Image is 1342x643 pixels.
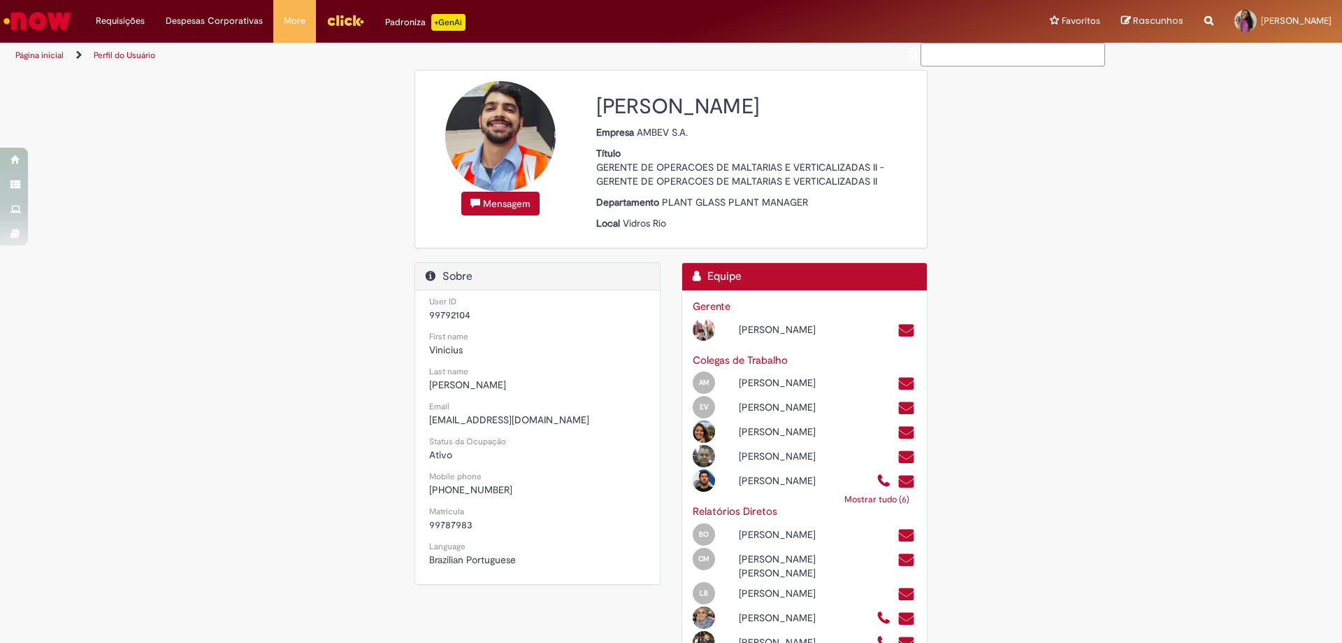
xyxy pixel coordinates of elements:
[728,400,866,414] div: [PERSON_NAME]
[15,50,64,61] a: Página inicial
[728,528,866,542] div: [PERSON_NAME]
[699,378,709,387] span: AM
[682,580,866,605] div: Open Profile: Leonardo Mota Barros
[326,10,364,31] img: click_logo_yellow_360x200.png
[385,14,466,31] div: Padroniza
[897,400,915,416] a: Enviar um e-mail para 99789074@ambev.com.br
[698,554,709,563] span: CM
[596,196,662,209] strong: Departamento
[429,471,482,482] small: Mobile phone
[699,530,709,539] span: BO
[166,14,263,28] span: Despesas Corporativas
[897,449,915,465] a: Enviar um e-mail para 99791017@ambev.com.br
[693,506,916,518] h3: Relatórios Diretos
[897,474,915,490] a: Enviar um e-mail para 99824630@ambev.com.br
[728,474,866,488] div: [PERSON_NAME]
[596,95,916,118] h2: [PERSON_NAME]
[682,316,866,341] div: Open Profile: Felipe Alves E Silva
[693,355,916,367] h3: Colegas de Trabalho
[429,366,468,377] small: Last name
[461,192,540,215] button: Mensagem
[596,217,623,229] strong: Local
[429,309,470,321] span: 99792104
[682,443,866,467] div: Open Profile: Jan Fischer
[897,611,915,627] a: Enviar um e-mail para vrlsr@ambev.com.br
[623,217,666,229] span: Vidros Rio
[876,474,891,490] a: Ligar para +55 21971888244
[429,553,516,566] span: Brazilian Portuguese
[1121,15,1183,28] a: Rascunhos
[682,605,866,629] div: Open Profile: Leonel da Silva Rodrigues
[1062,14,1100,28] span: Favoritos
[429,541,466,552] small: Language
[429,448,452,461] span: Ativo
[728,449,866,463] div: [PERSON_NAME]
[284,14,305,28] span: More
[728,376,866,390] div: [PERSON_NAME]
[728,552,866,580] div: [PERSON_NAME] [PERSON_NAME]
[693,270,916,283] h2: Equipe
[682,467,866,492] div: Open Profile: Nicolas Ariel Petruselli
[700,402,709,411] span: EV
[728,425,866,439] div: [PERSON_NAME]
[429,296,456,307] small: User ID
[429,506,464,517] small: Matricula
[682,521,866,546] div: Open Profile: Bruno Barbosa de Oliveira
[682,418,866,443] div: Open Profile: Isabela Caroline Da Silva Almeida
[682,546,866,580] div: Open Profile: Cayo Rodrigues Nunes De Morais
[429,518,472,531] span: 99787983
[429,483,512,496] span: [PHONE_NUMBER]
[429,344,463,356] span: Vinicius
[897,425,915,441] a: Enviar um e-mail para 99808438@ambev.com.br
[429,379,506,391] span: [PERSON_NAME]
[905,43,921,66] button: Pesquisar
[728,586,866,600] div: [PERSON_NAME]
[897,586,915,602] a: Enviar um e-mail para 99800698@ambev.com.br
[426,270,649,283] h2: Sobre
[429,436,506,447] small: Status da Ocupação
[897,552,915,568] a: Enviar um e-mail para 99812193@ambev.com.br
[1,7,73,35] img: ServiceNow
[429,414,589,426] span: [EMAIL_ADDRESS][DOMAIN_NAME]
[837,487,916,512] a: Mostrar tudo (6)
[693,301,916,313] h3: Gerente
[728,611,866,625] div: [PERSON_NAME]
[682,394,866,418] div: Open Profile: Eric Larghi Vargas
[596,147,623,160] strong: Título
[431,14,466,31] p: +GenAi
[596,126,637,139] strong: Empresa
[897,323,915,339] a: Enviar um e-mail para felipe.alves.silva@ambev.com.br
[897,528,915,544] a: Enviar um e-mail para BRTAL225886@ambev.com.br
[897,376,915,392] a: Enviar um e-mail para 99820509@ambev.com.br
[700,588,708,598] span: LB
[429,331,468,342] small: First name
[682,369,866,394] div: Open Profile: Aline Mirandola
[1261,15,1332,27] span: [PERSON_NAME]
[429,401,449,412] small: Email
[94,50,155,61] a: Perfil do Usuário
[1133,14,1183,27] span: Rascunhos
[637,126,688,139] span: AMBEV S.A.
[728,323,866,337] div: [PERSON_NAME]
[96,14,145,28] span: Requisições
[662,196,808,209] span: PLANT GLASS PLANT MANAGER
[876,611,891,627] a: Ligar para +55 1111111000
[10,43,884,69] ul: Trilhas de página
[596,161,884,188] span: GERENTE DE OPERACOES DE MALTARIAS E VERTICALIZADAS II - GERENTE DE OPERACOES DE MALTARIAS E VERTI...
